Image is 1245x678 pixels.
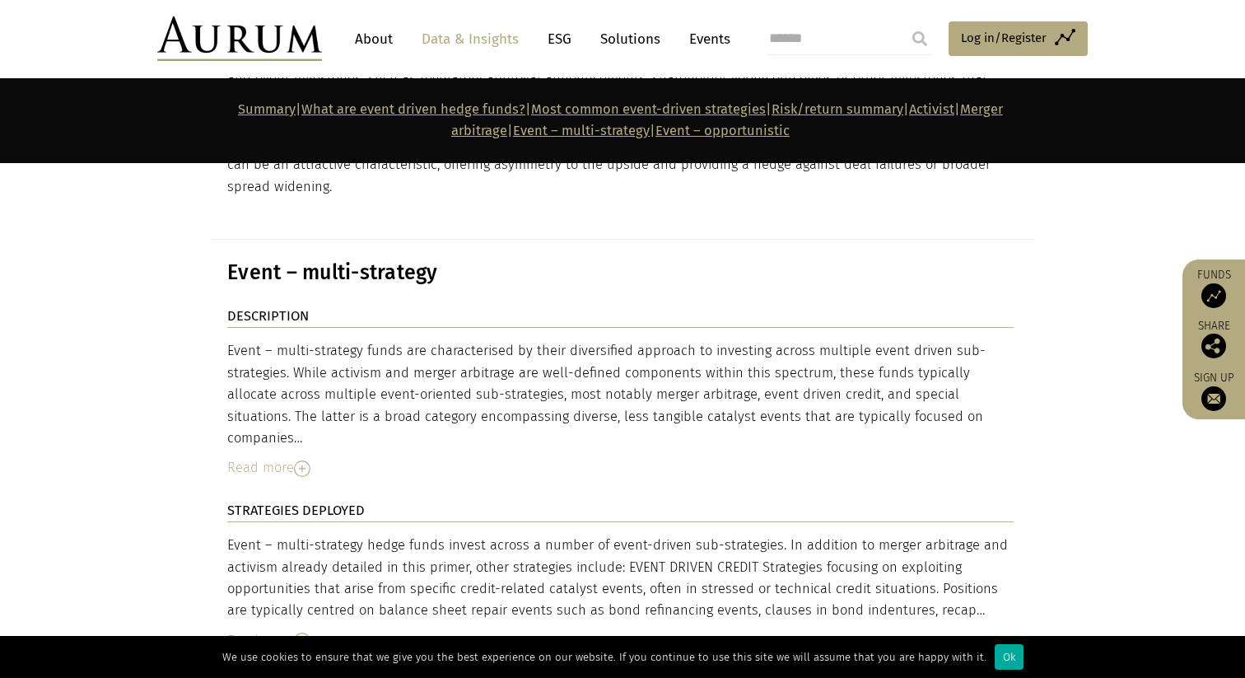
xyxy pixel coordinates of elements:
[1191,268,1237,308] a: Funds
[238,101,296,117] a: Summary
[227,260,1014,285] h3: Event – multi-strategy
[227,308,309,324] strong: DESCRIPTION
[294,461,310,477] img: Read More
[772,101,903,117] a: Risk/return summary
[949,21,1088,56] a: Log in/Register
[227,503,365,518] strong: STRATEGIES DEPLOYED
[227,457,1014,479] div: Read more
[301,101,525,117] a: What are event driven hedge funds?
[531,101,766,117] a: Most common event-driven strategies
[1191,371,1237,411] a: Sign up
[413,24,527,54] a: Data & Insights
[961,28,1047,48] span: Log in/Register
[1201,386,1226,411] img: Sign up to our newsletter
[347,24,401,54] a: About
[1201,283,1226,308] img: Access Funds
[227,630,1014,652] div: Read more
[513,123,650,138] a: Event – multi-strategy
[1191,320,1237,358] div: Share
[903,22,936,55] input: Submit
[681,24,730,54] a: Events
[909,101,954,117] a: Activist
[227,535,1014,622] div: Event – multi-strategy hedge funds invest across a number of event-driven sub-strategies. In addi...
[1201,334,1226,358] img: Share this post
[294,633,310,649] img: Read More
[592,24,669,54] a: Solutions
[539,24,580,54] a: ESG
[157,16,322,61] img: Aurum
[655,123,790,138] a: Event – opportunistic
[227,340,1014,449] div: Event – multi-strategy funds are characterised by their diversified approach to investing across ...
[238,101,1003,138] strong: | | | | | | |
[995,644,1024,670] div: Ok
